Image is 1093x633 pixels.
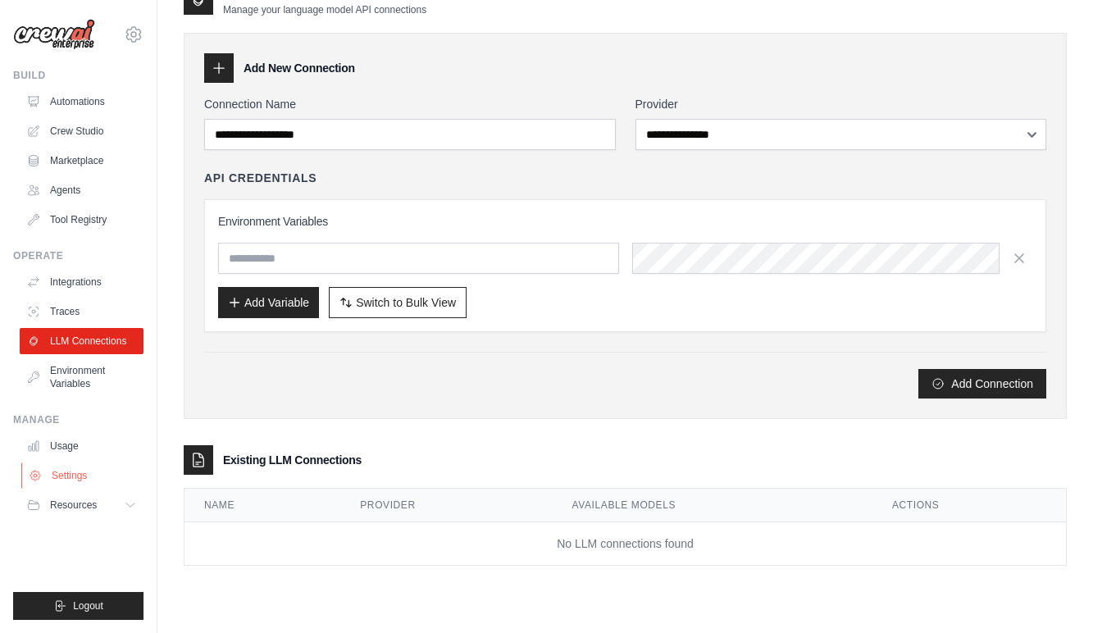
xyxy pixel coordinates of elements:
button: Logout [13,592,143,620]
h3: Add New Connection [244,60,355,76]
a: Usage [20,433,143,459]
a: Settings [21,462,145,489]
button: Resources [20,492,143,518]
a: Environment Variables [20,357,143,397]
a: Traces [20,298,143,325]
img: Logo [13,19,95,50]
div: Manage [13,413,143,426]
a: Automations [20,89,143,115]
td: No LLM connections found [184,522,1066,566]
div: Operate [13,249,143,262]
a: Tool Registry [20,207,143,233]
button: Add Connection [918,369,1046,398]
th: Actions [872,489,1066,522]
th: Provider [340,489,552,522]
h3: Existing LLM Connections [223,452,362,468]
span: Logout [73,599,103,613]
button: Switch to Bulk View [329,287,467,318]
h4: API Credentials [204,170,317,186]
label: Connection Name [204,96,616,112]
a: Marketplace [20,148,143,174]
div: Build [13,69,143,82]
h3: Environment Variables [218,213,1032,230]
span: Resources [50,499,97,512]
a: Crew Studio [20,118,143,144]
button: Add Variable [218,287,319,318]
label: Provider [635,96,1047,112]
th: Name [184,489,340,522]
th: Available Models [553,489,872,522]
p: Manage your language model API connections [223,3,426,16]
a: LLM Connections [20,328,143,354]
a: Agents [20,177,143,203]
a: Integrations [20,269,143,295]
span: Switch to Bulk View [356,294,456,311]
